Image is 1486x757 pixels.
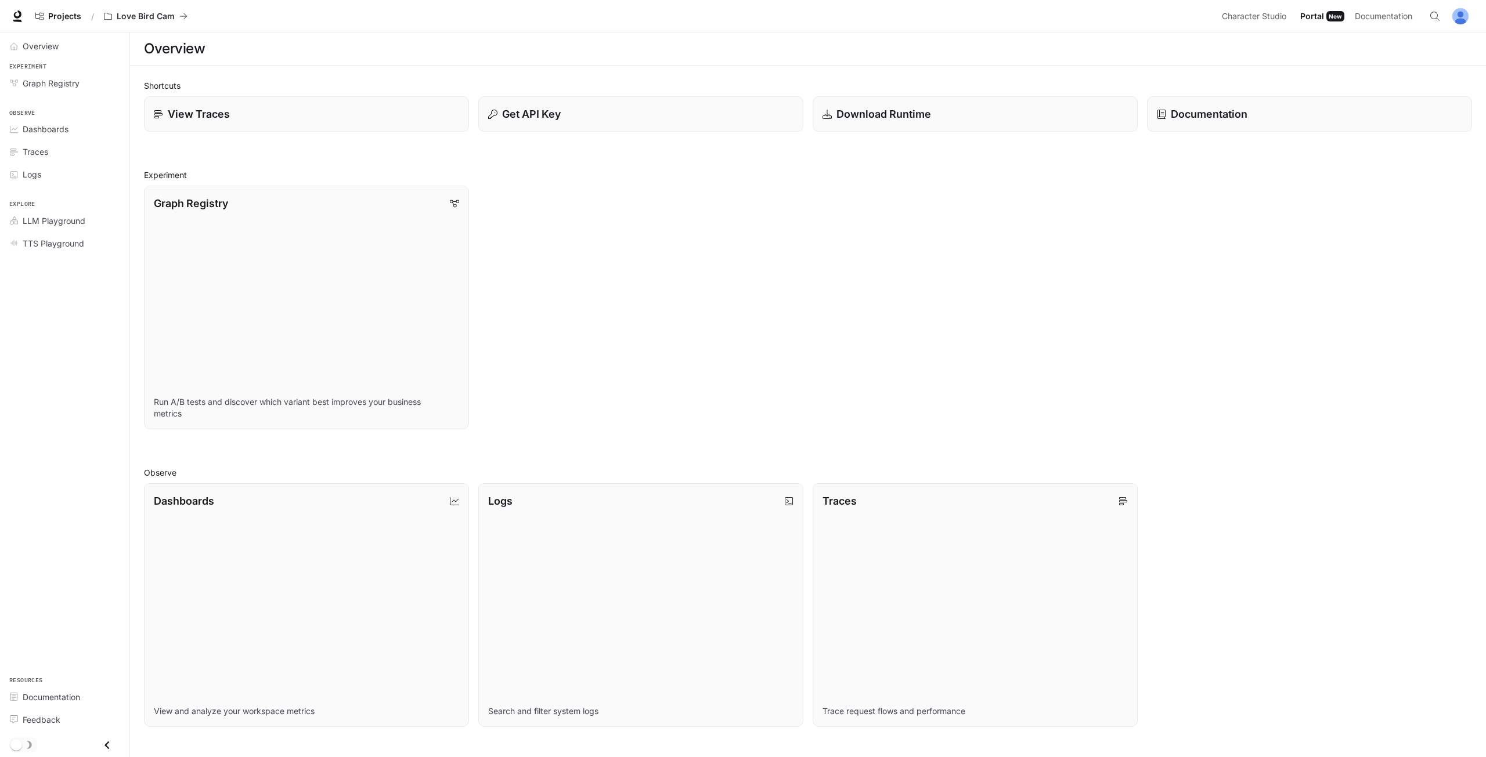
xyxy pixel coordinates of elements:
[94,733,120,757] button: Close drawer
[5,119,125,139] a: Dashboards
[5,211,125,231] a: LLM Playground
[823,705,1128,717] p: Trace request flows and performance
[144,79,1472,92] h2: Shortcuts
[23,168,41,180] span: Logs
[154,705,459,717] p: View and analyze your workspace metrics
[144,186,469,429] a: Graph RegistryRun A/B tests and discover which variant best improves your business metrics
[10,738,22,751] span: Dark mode toggle
[30,5,86,28] a: Go to projects
[154,396,459,419] p: Run A/B tests and discover which variant best improves your business metrics
[117,12,175,21] p: Love Bird Cam
[23,123,68,135] span: Dashboards
[5,687,125,707] a: Documentation
[1217,5,1294,28] a: Character Studio
[144,466,1472,479] h2: Observe
[154,195,228,211] p: Graph Registry
[144,96,469,132] a: View Traces
[1171,106,1247,122] p: Documentation
[23,40,59,52] span: Overview
[5,709,125,730] a: Feedback
[813,96,1138,132] a: Download Runtime
[5,142,125,162] a: Traces
[1222,9,1286,24] span: Character Studio
[1147,96,1472,132] a: Documentation
[488,705,794,717] p: Search and filter system logs
[23,215,85,227] span: LLM Playground
[813,483,1138,727] a: TracesTrace request flows and performance
[144,169,1472,181] h2: Experiment
[48,12,81,21] span: Projects
[5,233,125,253] a: TTS Playground
[1296,5,1349,28] a: PortalNew
[23,77,80,89] span: Graph Registry
[1350,5,1421,28] a: Documentation
[23,146,48,158] span: Traces
[5,164,125,184] a: Logs
[502,106,561,122] p: Get API Key
[23,713,60,726] span: Feedback
[823,493,857,509] p: Traces
[836,106,931,122] p: Download Runtime
[1355,9,1412,24] span: Documentation
[5,73,125,93] a: Graph Registry
[144,37,205,60] h1: Overview
[23,237,84,249] span: TTS Playground
[488,493,513,509] p: Logs
[1326,11,1344,21] div: New
[1449,5,1472,28] button: User avatar
[23,691,80,703] span: Documentation
[1452,8,1469,24] img: User avatar
[478,96,803,132] button: Get API Key
[99,5,193,28] button: All workspaces
[5,36,125,56] a: Overview
[478,483,803,727] a: LogsSearch and filter system logs
[1300,9,1324,24] span: Portal
[86,10,99,23] div: /
[1423,5,1447,28] button: Open Command Menu
[154,493,214,509] p: Dashboards
[144,483,469,727] a: DashboardsView and analyze your workspace metrics
[168,106,230,122] p: View Traces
